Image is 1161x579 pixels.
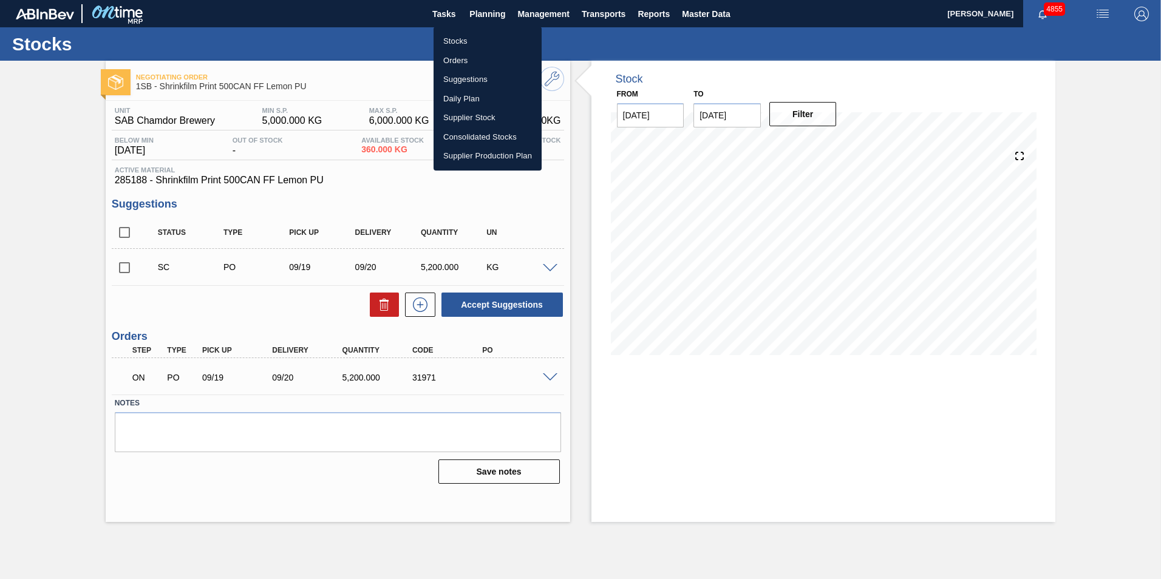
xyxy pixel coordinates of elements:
[434,127,542,147] a: Consolidated Stocks
[434,146,542,166] a: Supplier Production Plan
[434,70,542,89] a: Suggestions
[434,108,542,127] a: Supplier Stock
[434,89,542,109] a: Daily Plan
[434,32,542,51] a: Stocks
[434,51,542,70] a: Orders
